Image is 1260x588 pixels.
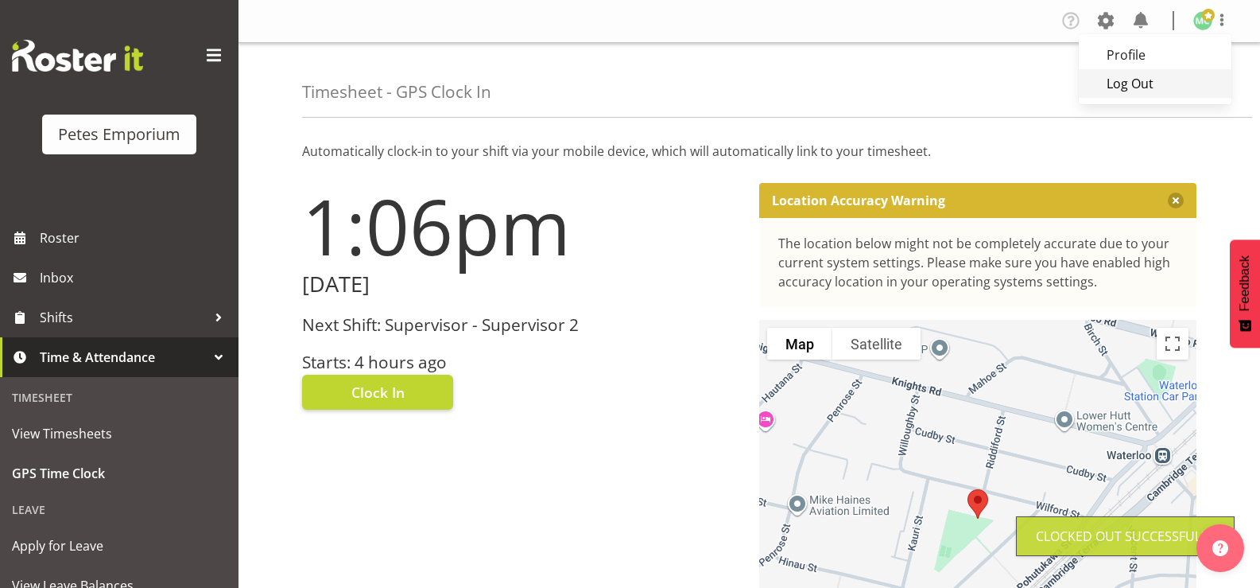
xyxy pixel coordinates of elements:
div: Leave [4,493,235,526]
button: Clock In [302,375,453,410]
button: Show satellite imagery [832,328,921,360]
button: Close message [1168,193,1184,208]
span: View Timesheets [12,422,227,446]
a: Profile [1079,41,1231,69]
span: Time & Attendance [40,345,207,369]
a: Apply for Leave [4,526,235,566]
span: Feedback [1238,255,1252,311]
span: Roster [40,226,231,250]
p: Location Accuracy Warning [772,193,945,208]
button: Feedback - Show survey [1230,239,1260,348]
h4: Timesheet - GPS Clock In [302,83,491,101]
div: Timesheet [4,381,235,414]
div: The location below might not be completely accurate due to your current system settings. Please m... [778,234,1178,291]
span: Inbox [40,266,231,290]
p: Automatically clock-in to your shift via your mobile device, which will automatically link to you... [302,142,1196,161]
span: Shifts [40,306,207,329]
span: GPS Time Clock [12,461,227,485]
h1: 1:06pm [302,183,740,269]
span: Clock In [351,382,405,403]
h3: Next Shift: Supervisor - Supervisor 2 [302,316,740,334]
div: Clocked out Successfully [1036,527,1215,546]
img: melissa-cowen2635.jpg [1193,11,1212,30]
a: GPS Time Clock [4,454,235,493]
h2: [DATE] [302,272,740,297]
div: Petes Emporium [58,123,180,146]
button: Show street map [767,328,832,360]
a: Log Out [1079,69,1231,98]
h3: Starts: 4 hours ago [302,353,740,372]
img: Rosterit website logo [12,40,143,72]
a: View Timesheets [4,414,235,454]
button: Toggle fullscreen view [1157,328,1188,360]
span: Apply for Leave [12,534,227,558]
img: help-xxl-2.png [1212,540,1228,556]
